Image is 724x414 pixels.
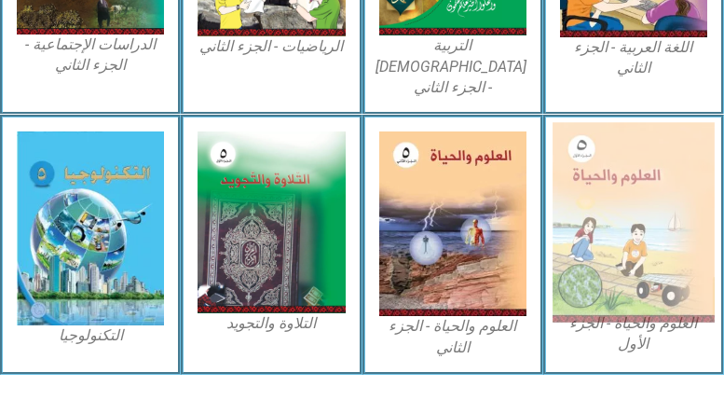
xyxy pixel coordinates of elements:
[17,325,164,346] figcaption: التكنولوجيا
[17,34,164,76] figcaption: الدراسات الإجتماعية - الجزء الثاني
[560,37,707,79] figcaption: اللغة العربية - الجزء الثاني
[379,316,526,358] figcaption: العلوم والحياة - الجزء الثاني
[379,35,526,98] figcaption: التربية [DEMOGRAPHIC_DATA] - الجزء الثاني
[198,313,345,334] figcaption: التلاوة والتجويد
[560,313,707,355] figcaption: العلوم والحياة - الجزء الأول
[198,36,345,57] figcaption: الرياضيات - الجزء الثاني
